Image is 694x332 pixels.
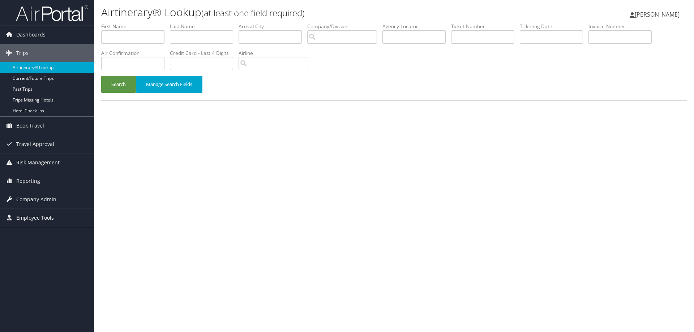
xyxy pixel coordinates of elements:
label: Ticketing Date [520,23,588,30]
label: First Name [101,23,170,30]
label: Credit Card - Last 4 Digits [170,49,239,57]
span: Trips [16,44,29,62]
label: Company/Division [307,23,382,30]
span: [PERSON_NAME] [635,10,680,18]
button: Manage Search Fields [136,76,202,93]
img: airportal-logo.png [16,5,88,22]
span: Book Travel [16,117,44,135]
span: Risk Management [16,154,60,172]
h1: Airtinerary® Lookup [101,5,492,20]
span: Travel Approval [16,135,54,153]
label: Invoice Number [588,23,657,30]
span: Dashboards [16,26,46,44]
label: Air Confirmation [101,49,170,57]
span: Reporting [16,172,40,190]
small: (at least one field required) [201,7,305,19]
label: Agency Locator [382,23,451,30]
button: Search [101,76,136,93]
span: Company Admin [16,190,56,208]
label: Ticket Number [451,23,520,30]
label: Airline [239,49,314,57]
label: Arrival City [239,23,307,30]
label: Last Name [170,23,239,30]
a: [PERSON_NAME] [630,4,687,25]
span: Employee Tools [16,209,54,227]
